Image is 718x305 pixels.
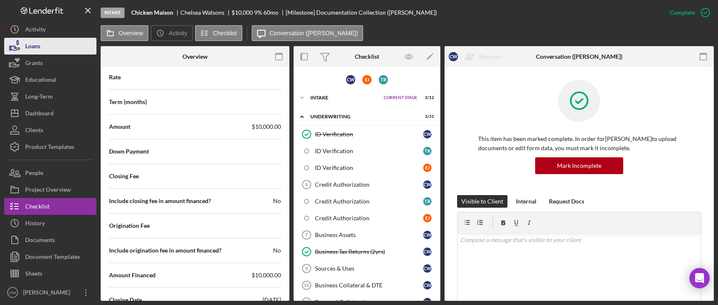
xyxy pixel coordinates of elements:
label: Overview [119,30,143,36]
div: Visible to Client [461,195,503,208]
button: Request Docs [545,195,588,208]
div: T R [423,197,432,206]
div: Internal [516,195,536,208]
div: Reassign [479,48,502,65]
button: Visible to Client [457,195,507,208]
div: C W [449,52,458,61]
div: Intake [101,8,125,18]
button: Documents [4,232,96,248]
div: Checklist [25,198,49,217]
a: ID VerificationTR [298,143,436,159]
div: Conversation ([PERSON_NAME]) [536,53,622,60]
button: People [4,164,96,181]
div: 3 / 12 [419,95,434,100]
div: E J [423,164,432,172]
div: [Milestone] Documentation Collection ([PERSON_NAME]) [286,9,437,16]
div: T R [379,75,388,84]
span: Down Payment [109,147,149,156]
div: ID Verification [315,148,423,154]
button: Educational [4,71,96,88]
span: No [273,197,281,205]
div: Clients [25,122,43,141]
span: $10,000.00 [252,123,281,131]
div: E J [423,214,432,222]
button: Checklist [195,25,242,41]
a: Business Tax Returns (2yrs)CW [298,243,436,260]
div: People [25,164,43,183]
button: Product Templates [4,138,96,155]
p: This item has been marked complete. In order for [PERSON_NAME] to upload documents or edit form d... [478,134,680,153]
button: Mark Incomplete [535,157,623,174]
div: Request Docs [549,195,584,208]
div: Business Assets [315,232,423,238]
label: Activity [169,30,187,36]
div: Credit Authorization [315,198,423,205]
button: CWReassign [445,48,510,65]
div: E J [362,75,372,84]
div: 3 / 31 [419,114,434,119]
button: Activity [151,25,193,41]
span: Amount [109,123,130,131]
button: Document Templates [4,248,96,265]
div: Business Tax Returns (2yrs) [315,248,423,255]
span: Term (months) [109,98,147,106]
button: OW[PERSON_NAME] [4,284,96,301]
a: Credit AuthorizationEJ [298,210,436,227]
button: Activity [4,21,96,38]
div: ID Verification [315,131,423,138]
span: Rate [109,73,121,81]
div: Credit Authorization [315,181,423,188]
button: Dashboard [4,105,96,122]
b: Chicken Maison [131,9,173,16]
a: 9Sources & UsesCW [298,260,436,277]
tspan: 7 [305,232,308,237]
div: Document Templates [25,248,80,267]
span: Closing Fee [109,172,139,180]
a: ID VerificationCW [298,126,436,143]
a: ID VerificationEJ [298,159,436,176]
div: Documents [25,232,55,250]
div: Chelsea Watsons [180,9,232,16]
div: History [25,215,45,234]
span: Include origination fee in amount financed? [109,246,221,255]
button: History [4,215,96,232]
div: Checklist [355,53,379,60]
tspan: 9 [305,266,308,271]
a: 7Business AssetsCW [298,227,436,243]
div: Overview [182,53,208,60]
span: $10,000 [232,9,253,16]
div: Dashboard [25,105,54,124]
span: Amount Financed [109,271,156,279]
div: [PERSON_NAME] [21,284,75,303]
a: 6Credit AuthorizationCW [298,176,436,193]
button: Grants [4,55,96,71]
button: Conversation ([PERSON_NAME]) [252,25,364,41]
div: Complete [670,4,695,21]
label: Checklist [213,30,237,36]
button: Loans [4,38,96,55]
button: Checklist [4,198,96,215]
span: Origination Fee [109,222,150,230]
button: Project Overview [4,181,96,198]
span: No [273,246,281,255]
div: Product Templates [25,138,74,157]
div: Activity [25,21,46,40]
div: C W [423,248,432,256]
a: 10Business Collateral & DTECW [298,277,436,294]
div: Intake [310,95,380,100]
div: 9 % [254,9,262,16]
div: C W [346,75,355,84]
button: Long-Term [4,88,96,105]
a: Credit AuthorizationTR [298,193,436,210]
div: Underwriting [310,114,413,119]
